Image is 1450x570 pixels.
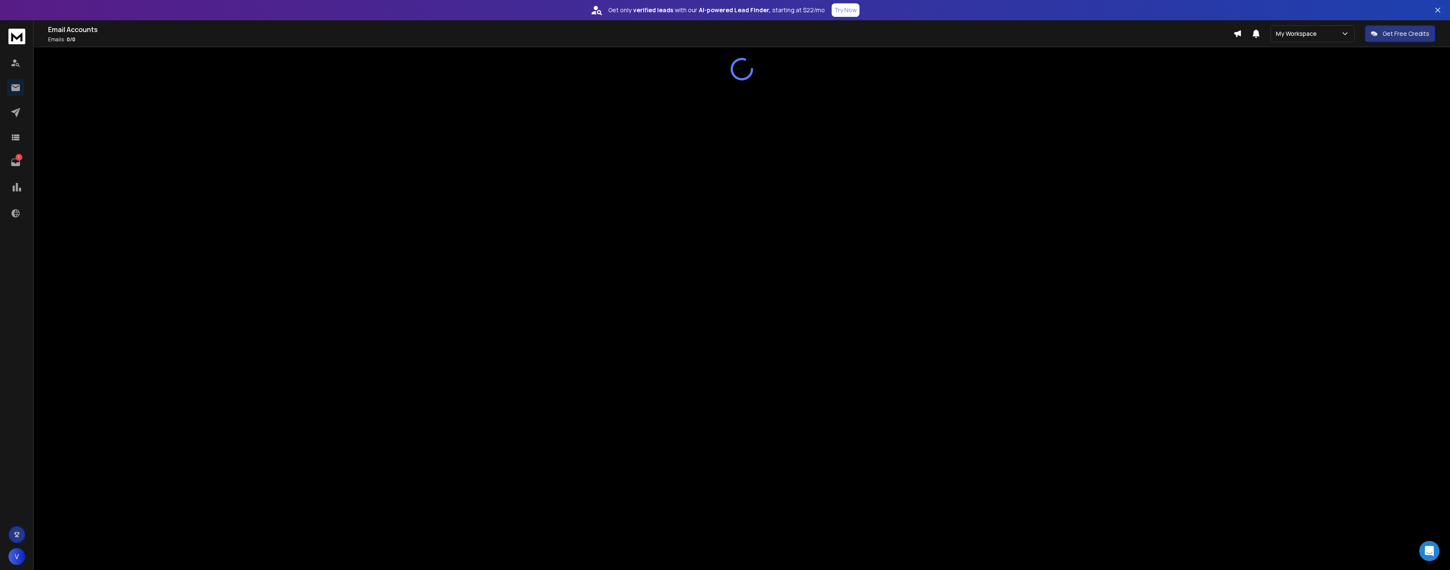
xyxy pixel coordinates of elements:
strong: verified leads [633,6,673,14]
p: Emails : [48,36,1233,43]
button: V [8,548,25,565]
button: Try Now [832,3,859,17]
span: 0 / 0 [67,36,75,43]
p: Get only with our starting at $22/mo [608,6,825,14]
strong: AI-powered Lead Finder, [699,6,771,14]
p: Get Free Credits [1383,30,1429,38]
h1: Email Accounts [48,24,1233,35]
p: My Workspace [1276,30,1320,38]
p: Try Now [834,6,857,14]
div: Open Intercom Messenger [1419,541,1439,561]
a: 1 [7,154,24,171]
img: logo [8,29,25,44]
p: 1 [16,154,22,161]
button: Get Free Credits [1365,25,1435,42]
